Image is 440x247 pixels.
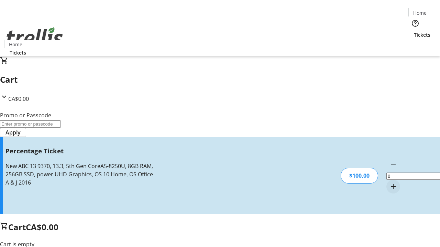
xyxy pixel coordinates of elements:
[5,128,21,137] span: Apply
[341,168,378,184] div: $100.00
[409,9,431,16] a: Home
[5,146,156,156] h3: Percentage Ticket
[4,49,32,56] a: Tickets
[413,9,427,16] span: Home
[4,20,65,54] img: Orient E2E Organization bmQ0nRot0F's Logo
[408,31,436,38] a: Tickets
[408,38,422,52] button: Cart
[414,31,430,38] span: Tickets
[9,41,22,48] span: Home
[26,221,58,233] span: CA$0.00
[8,95,29,103] span: CA$0.00
[4,41,26,48] a: Home
[408,16,422,30] button: Help
[5,162,156,187] div: New ABC 13 9370, 13.3, 5th Gen CoreA5-8250U, 8GB RAM, 256GB SSD, power UHD Graphics, OS 10 Home, ...
[10,49,26,56] span: Tickets
[386,180,400,193] button: Increment by one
